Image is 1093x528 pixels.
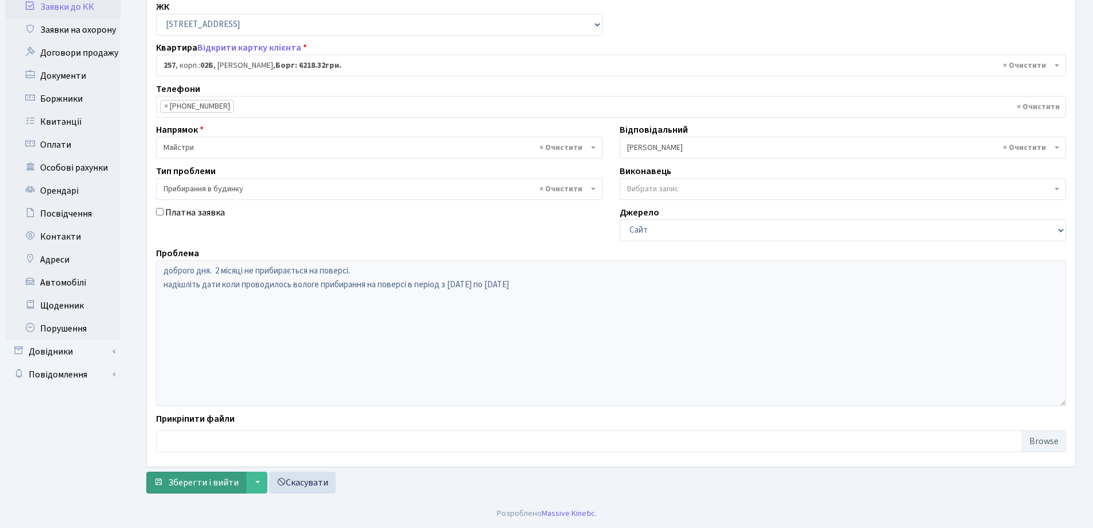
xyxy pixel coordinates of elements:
span: Прибирання в будинку [156,178,602,200]
span: Видалити всі елементи [539,183,582,195]
a: Відкрити картку клієнта [197,41,301,54]
label: Виконавець [620,164,671,178]
a: Заявки на охорону [6,18,120,41]
b: 257 [164,60,176,71]
a: Автомобілі [6,271,120,294]
a: Особові рахунки [6,156,120,179]
label: Проблема [156,246,199,260]
label: Напрямок [156,123,204,137]
a: Контакти [6,225,120,248]
a: Повідомлення [6,363,120,386]
span: <b>257</b>, корп.: <b>02Б</b>, Стрішна Юлія Борисівна, <b>Борг: 6218.32грн.</b> [164,60,1052,71]
span: Майстри [156,137,602,159]
span: Зберегти і вийти [168,476,239,489]
label: Телефони [156,82,200,96]
a: Адреси [6,248,120,271]
span: <b>257</b>, корп.: <b>02Б</b>, Стрішна Юлія Борисівна, <b>Борг: 6218.32грн.</b> [156,55,1066,76]
a: Massive Kinetic [542,507,595,519]
a: Квитанції [6,110,120,133]
a: Орендарі [6,179,120,202]
span: Синельник С.В. [627,142,1052,153]
span: Видалити всі елементи [1003,142,1046,153]
span: Видалити всі елементи [1017,101,1060,113]
span: Прибирання в будинку [164,183,588,195]
a: Довідники [6,340,120,363]
span: × [164,101,168,112]
a: Боржники [6,87,120,110]
textarea: доброго дня. 2 місяці не прибирається на поверсі. надішліть дати коли проводилось вологе прибиран... [156,260,1066,406]
button: Зберегти і вийти [146,472,246,494]
a: Щоденник [6,294,120,317]
label: Тип проблеми [156,164,216,178]
label: Платна заявка [165,206,225,219]
a: Документи [6,64,120,87]
a: Договори продажу [6,41,120,64]
label: Відповідальний [620,123,688,137]
b: 02Б [200,60,213,71]
span: Синельник С.В. [620,137,1066,159]
span: Вибрати запис [627,183,679,195]
span: Видалити всі елементи [539,142,582,153]
a: Скасувати [269,472,336,494]
span: Видалити всі елементи [1003,60,1046,71]
b: Борг: 6218.32грн. [275,60,341,71]
a: Порушення [6,317,120,340]
a: Посвідчення [6,202,120,225]
label: Джерело [620,206,659,219]
div: Розроблено . [497,507,597,520]
label: Прикріпити файли [156,412,235,426]
label: Квартира [156,41,307,55]
span: Майстри [164,142,588,153]
li: +380634287418 [160,100,234,113]
a: Оплати [6,133,120,156]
